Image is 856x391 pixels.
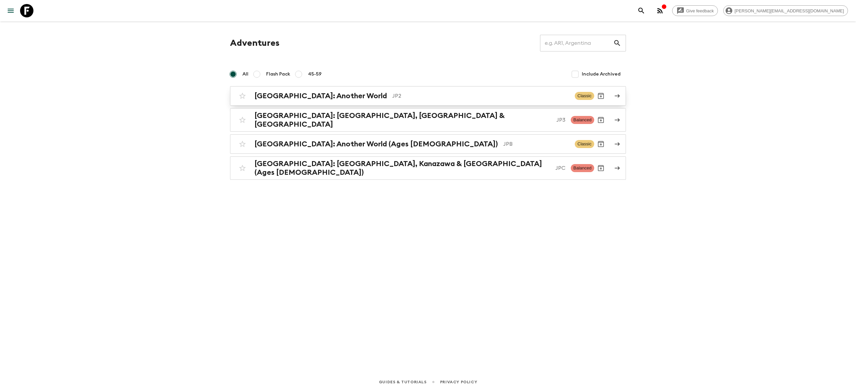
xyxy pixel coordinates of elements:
span: Classic [575,92,594,100]
p: JPC [555,164,565,172]
span: 45-59 [308,71,322,78]
span: Balanced [571,164,594,172]
a: [GEOGRAPHIC_DATA]: Another World (Ages [DEMOGRAPHIC_DATA])JPBClassicArchive [230,134,626,154]
p: JP2 [392,92,569,100]
h2: [GEOGRAPHIC_DATA]: [GEOGRAPHIC_DATA], [GEOGRAPHIC_DATA] & [GEOGRAPHIC_DATA] [254,111,551,129]
a: [GEOGRAPHIC_DATA]: [GEOGRAPHIC_DATA], [GEOGRAPHIC_DATA] & [GEOGRAPHIC_DATA]JP3BalancedArchive [230,108,626,132]
span: [PERSON_NAME][EMAIL_ADDRESS][DOMAIN_NAME] [731,8,848,13]
a: Privacy Policy [440,378,477,386]
span: Classic [575,140,594,148]
h1: Adventures [230,36,280,50]
button: menu [4,4,17,17]
input: e.g. AR1, Argentina [540,34,613,52]
a: [GEOGRAPHIC_DATA]: [GEOGRAPHIC_DATA], Kanazawa & [GEOGRAPHIC_DATA] (Ages [DEMOGRAPHIC_DATA])JPCBa... [230,156,626,180]
button: Archive [594,89,608,103]
a: Give feedback [672,5,718,16]
a: Guides & Tutorials [379,378,427,386]
h2: [GEOGRAPHIC_DATA]: Another World (Ages [DEMOGRAPHIC_DATA]) [254,140,498,148]
span: Give feedback [682,8,718,13]
span: Balanced [571,116,594,124]
span: Include Archived [582,71,621,78]
p: JP3 [556,116,565,124]
span: All [242,71,248,78]
button: Archive [594,137,608,151]
button: search adventures [635,4,648,17]
div: [PERSON_NAME][EMAIL_ADDRESS][DOMAIN_NAME] [723,5,848,16]
button: Archive [594,113,608,127]
h2: [GEOGRAPHIC_DATA]: Another World [254,92,387,100]
h2: [GEOGRAPHIC_DATA]: [GEOGRAPHIC_DATA], Kanazawa & [GEOGRAPHIC_DATA] (Ages [DEMOGRAPHIC_DATA]) [254,159,550,177]
a: [GEOGRAPHIC_DATA]: Another WorldJP2ClassicArchive [230,86,626,106]
button: Archive [594,161,608,175]
p: JPB [503,140,569,148]
span: Flash Pack [266,71,290,78]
